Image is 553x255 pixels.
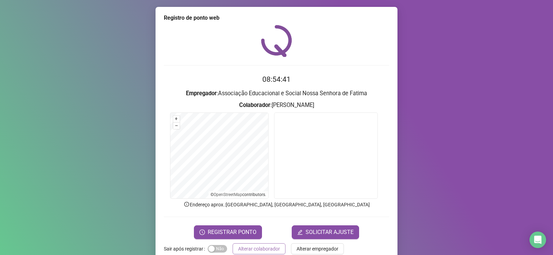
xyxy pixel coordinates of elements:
h3: : Associação Educacional e Social Nossa Senhora de Fatima [164,89,389,98]
button: + [173,116,180,122]
li: © contributors. [210,192,266,197]
label: Sair após registrar [164,243,208,254]
strong: Empregador [186,90,217,97]
span: Alterar colaborador [238,245,280,253]
img: QRPoint [261,25,292,57]
button: editSOLICITAR AJUSTE [292,225,359,239]
span: info-circle [184,201,190,207]
div: Registro de ponto web [164,14,389,22]
h3: : [PERSON_NAME] [164,101,389,110]
span: SOLICITAR AJUSTE [306,228,354,236]
span: REGISTRAR PONTO [208,228,256,236]
div: Open Intercom Messenger [529,232,546,248]
time: 08:54:41 [262,75,291,84]
span: Alterar empregador [297,245,338,253]
button: – [173,122,180,129]
span: edit [297,229,303,235]
button: Alterar empregador [291,243,344,254]
strong: Colaborador [239,102,270,108]
p: Endereço aprox. : [GEOGRAPHIC_DATA], [GEOGRAPHIC_DATA], [GEOGRAPHIC_DATA] [164,201,389,208]
span: clock-circle [199,229,205,235]
button: REGISTRAR PONTO [194,225,262,239]
button: Alterar colaborador [233,243,285,254]
a: OpenStreetMap [214,192,242,197]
